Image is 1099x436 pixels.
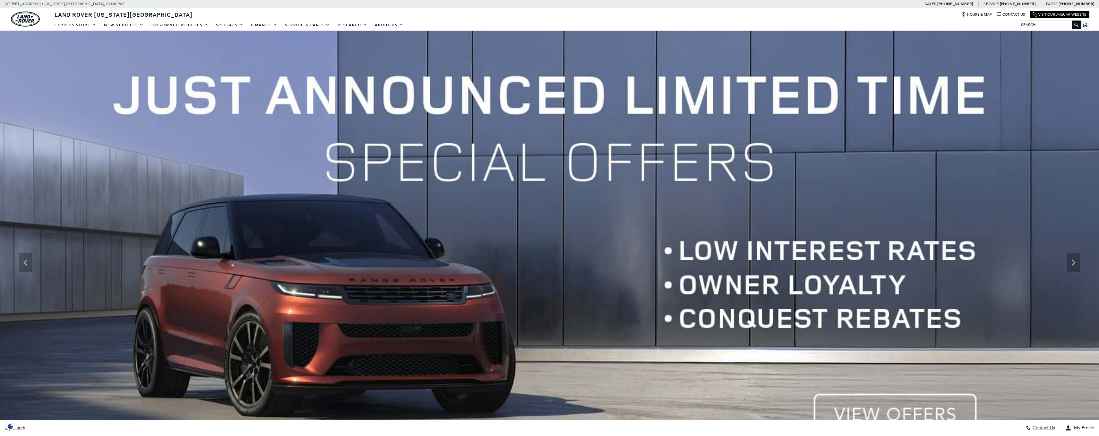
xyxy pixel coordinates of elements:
[55,11,193,18] span: Land Rover [US_STATE][GEOGRAPHIC_DATA]
[19,253,32,272] div: Previous
[1059,1,1094,6] a: [PHONE_NUMBER]
[371,20,407,31] a: About Us
[281,20,334,31] a: Service & Parts
[1000,1,1035,6] a: [PHONE_NUMBER]
[961,12,992,17] a: Hours & Map
[1067,253,1080,272] div: Next
[5,2,124,6] a: [STREET_ADDRESS] • [US_STATE][GEOGRAPHIC_DATA], CO 80905
[1031,425,1055,431] span: Contact Us
[3,423,18,430] img: Opt-Out Icon
[925,2,936,6] span: Sales
[212,20,247,31] a: Specials
[247,20,281,31] a: Finance
[148,20,212,31] a: Pre-Owned Vehicles
[1071,425,1094,431] span: My Profile
[11,12,40,27] a: land-rover
[51,20,100,31] a: EXPRESS STORE
[334,20,371,31] a: Research
[937,1,973,6] a: [PHONE_NUMBER]
[11,12,40,27] img: Land Rover
[1016,21,1080,29] input: Search
[997,12,1025,17] a: Contact Us
[1046,2,1058,6] span: Parts
[983,2,999,6] span: Service
[1060,420,1099,436] button: Open user profile menu
[100,20,148,31] a: New Vehicles
[51,20,407,31] nav: Main Navigation
[51,11,196,18] a: Land Rover [US_STATE][GEOGRAPHIC_DATA]
[3,423,18,430] section: Click to Open Cookie Consent Modal
[1033,12,1086,17] a: Visit Our Jaguar Website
